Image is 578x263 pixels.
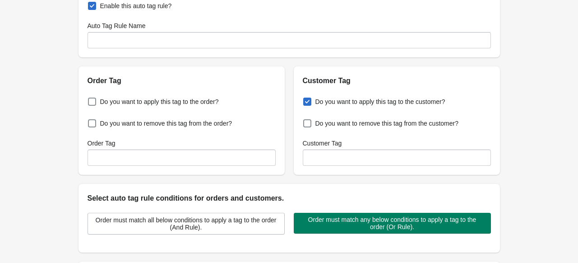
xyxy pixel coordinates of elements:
[315,97,445,106] span: Do you want to apply this tag to the customer?
[88,193,491,204] h2: Select auto tag rule conditions for orders and customers.
[303,75,491,86] h2: Customer Tag
[100,1,172,10] span: Enable this auto tag rule?
[88,213,285,235] button: Order must match all below conditions to apply a tag to the order (And Rule).
[88,75,276,86] h2: Order Tag
[88,21,146,30] label: Auto Tag Rule Name
[88,139,116,148] label: Order Tag
[294,213,491,234] button: Order must match any below conditions to apply a tag to the order (Or Rule).
[100,119,232,128] span: Do you want to remove this tag from the order?
[301,216,484,230] span: Order must match any below conditions to apply a tag to the order (Or Rule).
[315,119,458,128] span: Do you want to remove this tag from the customer?
[95,216,277,231] span: Order must match all below conditions to apply a tag to the order (And Rule).
[303,139,342,148] label: Customer Tag
[100,97,219,106] span: Do you want to apply this tag to the order?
